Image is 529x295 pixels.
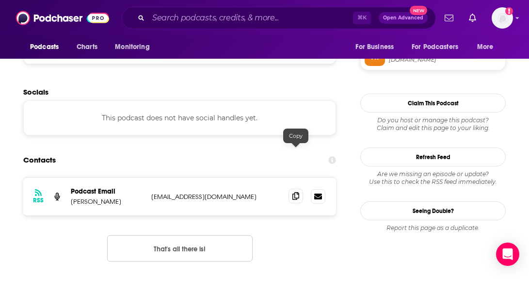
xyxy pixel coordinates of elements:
div: Copy [283,129,308,143]
div: Open Intercom Messenger [496,243,519,266]
h2: Contacts [23,151,56,169]
button: open menu [349,38,406,56]
span: More [477,40,494,54]
a: Charts [70,38,103,56]
span: Charts [77,40,97,54]
span: Monitoring [115,40,149,54]
span: feeds.buzzsprout.com [389,56,501,64]
span: Open Advanced [383,16,423,20]
h2: Socials [23,87,336,97]
button: open menu [470,38,506,56]
p: [EMAIL_ADDRESS][DOMAIN_NAME] [151,193,280,201]
h3: RSS [33,197,44,204]
div: Are we missing an episode or update? Use this to check the RSS feed immediately. [360,170,506,186]
div: Report this page as a duplicate. [360,224,506,232]
button: Claim This Podcast [360,94,506,113]
svg: Add a profile image [505,7,513,15]
span: For Business [355,40,394,54]
img: User Profile [492,7,513,29]
a: Show notifications dropdown [465,10,480,26]
span: Do you host or manage this podcast? [360,116,506,124]
button: Refresh Feed [360,147,506,166]
p: Podcast Email [71,187,144,196]
span: New [410,6,427,15]
div: Search podcasts, credits, & more... [122,7,436,29]
span: ⌘ K [353,12,371,24]
img: Podchaser - Follow, Share and Rate Podcasts [16,9,109,27]
button: open menu [108,38,162,56]
button: Show profile menu [492,7,513,29]
input: Search podcasts, credits, & more... [148,10,353,26]
div: This podcast does not have social handles yet. [23,100,336,135]
span: Logged in as collectedstrategies [492,7,513,29]
button: open menu [23,38,71,56]
button: Nothing here. [107,235,253,262]
span: For Podcasters [412,40,458,54]
p: [PERSON_NAME] [71,197,144,206]
a: Show notifications dropdown [441,10,457,26]
button: Open AdvancedNew [379,12,428,24]
span: Podcasts [30,40,59,54]
button: open menu [405,38,472,56]
a: Seeing Double? [360,201,506,220]
div: Claim and edit this page to your liking. [360,116,506,132]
